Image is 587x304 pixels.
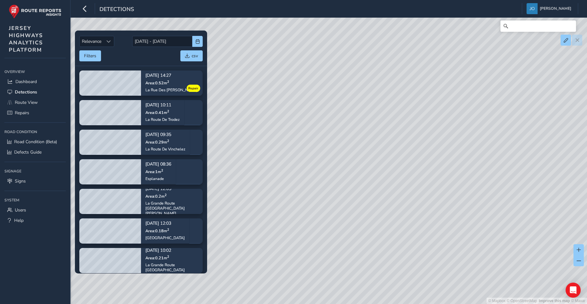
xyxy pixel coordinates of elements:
[145,110,169,115] span: Area: 0.41 m
[145,73,197,78] p: [DATE] 14:27
[15,110,29,116] span: Repairs
[99,5,134,14] span: Detections
[167,79,169,84] sup: 2
[167,138,169,143] sup: 2
[192,53,198,59] span: csv
[4,166,66,176] div: Signage
[145,193,167,199] span: Area: 0.2 m
[4,215,66,226] a: Help
[4,67,66,76] div: Overview
[14,217,24,223] span: Help
[145,117,180,122] div: La Route De Trodez
[9,4,61,19] img: rr logo
[180,50,203,61] button: csv
[145,200,198,216] div: La Grande Route [GEOGRAPHIC_DATA][PERSON_NAME]
[104,36,114,47] div: Sort by Date
[9,25,43,53] span: JERSEY HIGHWAYS ANALYTICS PLATFORM
[15,89,37,95] span: Detections
[165,192,167,197] sup: 2
[145,262,198,272] div: La Grande Route [GEOGRAPHIC_DATA]
[188,86,198,91] span: Repair
[527,3,573,14] button: [PERSON_NAME]
[527,3,538,14] img: diamond-layout
[15,79,37,85] span: Dashboard
[167,109,169,113] sup: 2
[540,3,571,14] span: [PERSON_NAME]
[4,87,66,97] a: Detections
[4,76,66,87] a: Dashboard
[500,20,576,32] input: Search
[15,178,26,184] span: Signs
[15,207,26,213] span: Users
[145,221,185,226] p: [DATE] 12:03
[145,87,197,92] div: La Rue Des [PERSON_NAME]
[145,235,185,240] div: [GEOGRAPHIC_DATA]
[14,149,42,155] span: Defects Guide
[145,80,169,85] span: Area: 0.52 m
[167,227,169,232] sup: 2
[145,187,198,191] p: [DATE] 12:05
[4,195,66,205] div: System
[4,108,66,118] a: Repairs
[161,168,163,172] sup: 2
[145,132,185,137] p: [DATE] 09:35
[145,146,185,151] div: La Route De Vinchelez
[145,176,171,181] div: Esplanade
[145,103,180,107] p: [DATE] 10:11
[80,36,104,47] span: Relevance
[4,127,66,137] div: Road Condition
[4,205,66,215] a: Users
[145,248,198,253] p: [DATE] 10:02
[4,137,66,147] a: Road Condition (Beta)
[566,283,581,298] div: Open Intercom Messenger
[145,162,171,166] p: [DATE] 08:36
[145,169,163,174] span: Area: 1 m
[4,147,66,157] a: Defects Guide
[4,97,66,108] a: Route View
[15,99,38,105] span: Route View
[14,139,57,145] span: Road Condition (Beta)
[167,254,169,259] sup: 2
[145,228,169,233] span: Area: 0.18 m
[4,176,66,186] a: Signs
[145,255,169,260] span: Area: 0.21 m
[79,50,101,61] button: Filters
[145,139,169,144] span: Area: 0.29 m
